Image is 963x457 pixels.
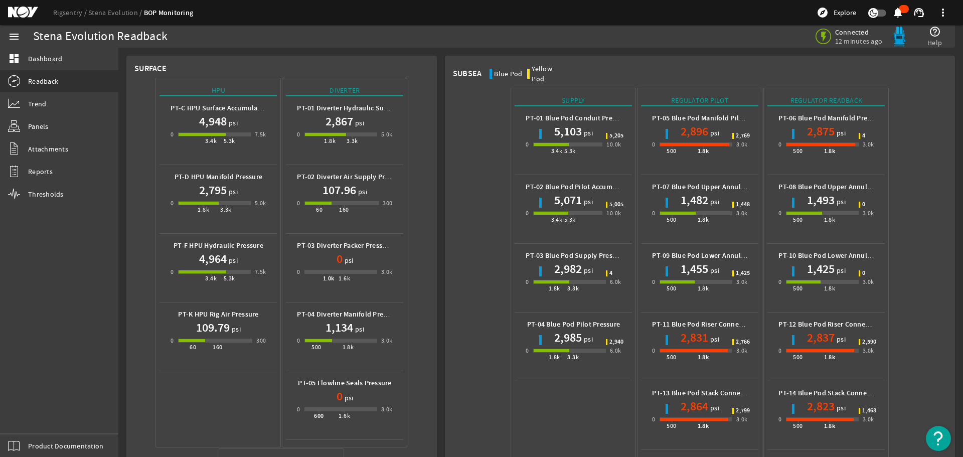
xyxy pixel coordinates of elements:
span: 2,799 [736,408,750,414]
div: 300 [256,336,266,346]
div: 1.8k [824,421,836,431]
span: psi [708,128,719,138]
span: 12 minutes ago [835,37,883,46]
div: 3.0k [736,346,748,356]
h1: 4,948 [199,113,227,129]
div: 500 [793,352,802,362]
span: 5,005 [609,202,623,208]
span: 2,940 [609,339,623,345]
div: 5.3k [564,146,576,156]
div: 0 [652,414,655,424]
span: psi [356,187,367,197]
h1: 1,455 [681,261,708,277]
span: Connected [835,28,883,37]
a: Stena Evolution [88,8,144,17]
span: Reports [28,167,53,177]
span: psi [708,265,719,275]
span: psi [708,334,719,344]
div: 500 [311,342,321,352]
h1: 1,425 [807,261,835,277]
h1: 4,964 [199,251,227,267]
div: 6.0k [610,346,621,356]
b: PT-D HPU Manifold Pressure [175,172,263,182]
h1: 0 [337,388,343,404]
div: 0 [171,129,174,139]
div: 3.0k [736,414,748,424]
div: 0 [778,346,781,356]
b: PT-02 Blue Pod Pilot Accumulator Pressure [526,182,660,192]
div: 3.0k [863,414,874,424]
button: Explore [813,5,860,21]
div: 0 [778,139,781,149]
span: 2,766 [736,339,750,345]
b: PT-05 Blue Pod Manifold Pilot Pressure [652,113,774,123]
span: psi [708,197,719,207]
div: 3.3k [567,352,579,362]
h1: 1,493 [807,192,835,208]
div: 5.3k [564,215,576,225]
span: psi [708,403,719,413]
div: Blue Pod [494,69,522,79]
div: 5.3k [224,273,235,283]
b: PT-10 Blue Pod Lower Annular Pressure [778,251,902,260]
div: 600 [314,411,324,421]
div: 3.3k [347,136,358,146]
div: 3.0k [863,346,874,356]
b: PT-01 Blue Pod Conduit Pressure [526,113,629,123]
span: psi [835,334,846,344]
div: 160 [213,342,222,352]
div: 0 [297,129,300,139]
span: 2,590 [862,339,876,345]
div: 1.8k [324,136,336,146]
span: 4 [609,270,612,276]
div: 3.0k [381,267,393,277]
b: PT-07 Blue Pod Upper Annular Pilot Pressure [652,182,792,192]
div: 500 [667,215,676,225]
div: Stena Evolution Readback [33,32,168,42]
b: PT-K HPU Rig Air Pressure [178,310,258,319]
span: Trend [28,99,46,109]
h1: 109.79 [196,320,230,336]
div: 1.6k [339,411,350,421]
b: PT-02 Diverter Air Supply Pressure [297,172,405,182]
h1: 2,896 [681,123,708,139]
div: 0 [171,267,174,277]
div: 7.5k [255,129,266,139]
h1: 2,831 [681,330,708,346]
div: 7.5k [255,267,266,277]
h1: 5,071 [554,192,582,208]
div: 1.8k [824,352,836,362]
a: BOP Monitoring [144,8,194,18]
h1: 1,134 [326,320,353,336]
span: Product Documentation [28,441,103,451]
div: 500 [667,283,676,293]
div: 3.4k [205,273,217,283]
div: 0 [297,404,300,414]
h1: 1,482 [681,192,708,208]
div: HPU [159,85,277,96]
div: 10.0k [606,208,621,218]
span: psi [227,118,238,128]
span: Panels [28,121,49,131]
div: Surface [134,64,167,74]
div: 0 [652,208,655,218]
div: 1.8k [824,215,836,225]
b: PT-C HPU Surface Accumulator Pressure [171,103,295,113]
h1: 2,982 [554,261,582,277]
b: PT-08 Blue Pod Upper Annular Pressure [778,182,902,192]
mat-icon: explore [817,7,829,19]
div: 10.0k [606,139,621,149]
h1: 2,823 [807,398,835,414]
div: 5.0k [255,198,266,208]
span: psi [582,128,593,138]
button: more_vert [931,1,955,25]
b: PT-04 Blue Pod Pilot Pressure [527,320,620,329]
mat-icon: support_agent [913,7,925,19]
button: Open Resource Center [926,426,951,451]
span: Attachments [28,144,68,154]
div: 3.3k [220,205,232,215]
div: 3.4k [205,136,217,146]
div: Regulator Readback [767,95,885,106]
div: 300 [383,198,392,208]
span: 1,425 [736,270,750,276]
